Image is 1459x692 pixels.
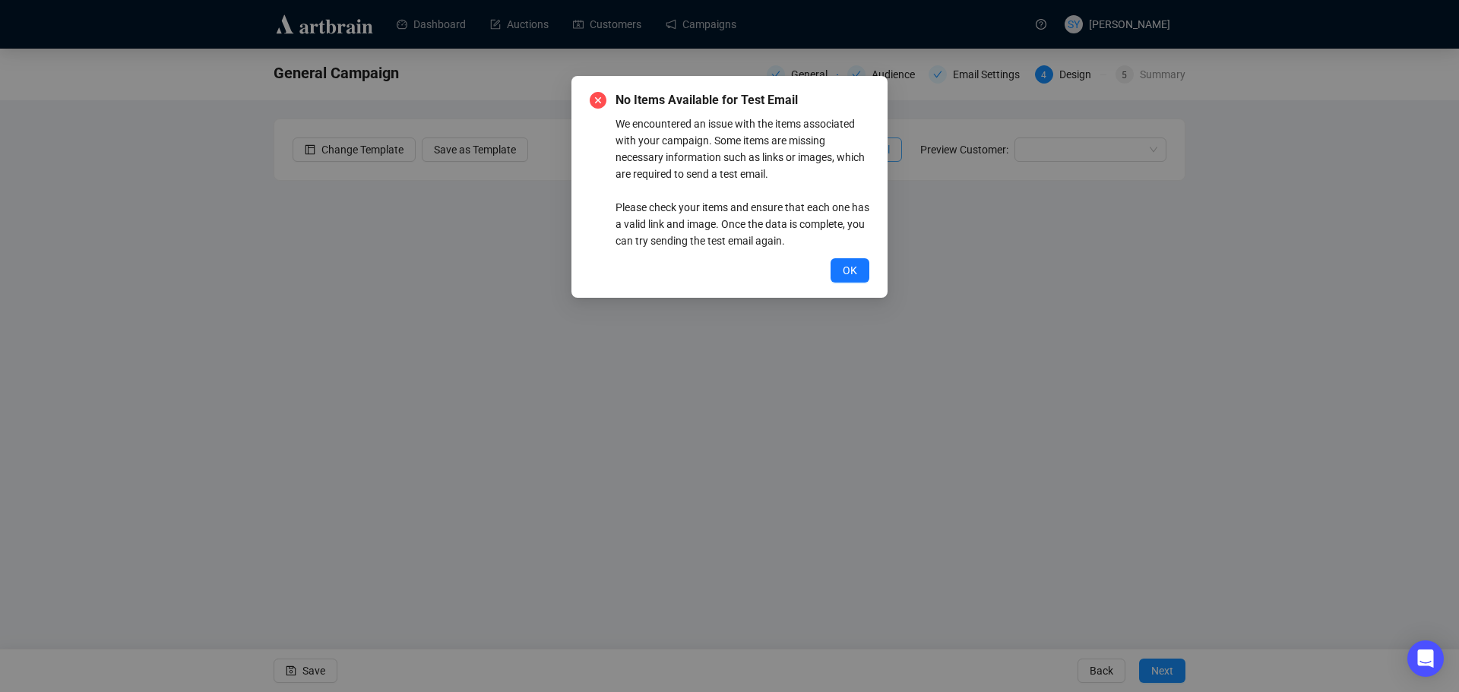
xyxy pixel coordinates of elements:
[831,258,869,283] button: OK
[843,262,857,279] span: OK
[616,91,869,109] span: No Items Available for Test Email
[1407,640,1444,677] div: Open Intercom Messenger
[590,92,606,109] span: close-circle
[616,115,869,249] div: We encountered an issue with the items associated with your campaign. Some items are missing nece...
